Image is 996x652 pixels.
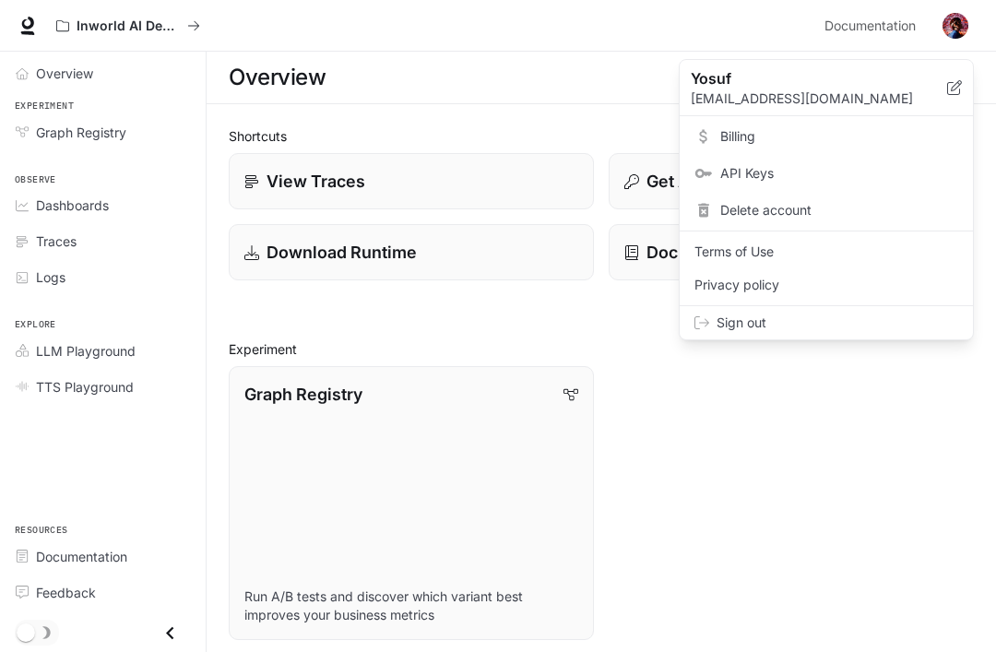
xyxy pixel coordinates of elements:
div: Sign out [680,306,973,339]
span: Billing [720,127,958,146]
a: Terms of Use [683,235,969,268]
div: Delete account [683,194,969,227]
span: Delete account [720,201,958,219]
a: API Keys [683,157,969,190]
p: [EMAIL_ADDRESS][DOMAIN_NAME] [691,89,947,108]
div: Yosuf[EMAIL_ADDRESS][DOMAIN_NAME] [680,60,973,116]
span: API Keys [720,164,958,183]
a: Privacy policy [683,268,969,302]
p: Yosuf [691,67,918,89]
span: Sign out [717,314,958,332]
span: Privacy policy [694,276,958,294]
a: Billing [683,120,969,153]
span: Terms of Use [694,243,958,261]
